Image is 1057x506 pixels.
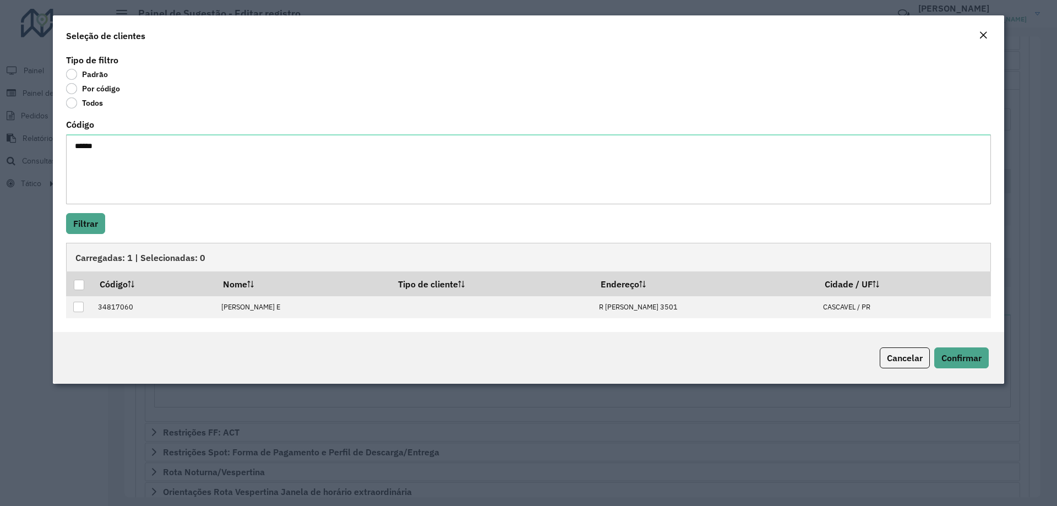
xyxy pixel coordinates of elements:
label: Por código [66,83,120,94]
label: Código [66,118,94,131]
td: 34817060 [92,296,215,318]
label: Tipo de filtro [66,53,118,67]
label: Padrão [66,69,108,80]
h4: Seleção de clientes [66,29,145,42]
td: CASCAVEL / PR [818,296,991,318]
th: Cidade / UF [818,272,991,296]
th: Nome [216,272,391,296]
label: Todos [66,97,103,108]
em: Fechar [979,31,988,40]
button: Confirmar [934,347,989,368]
div: Carregadas: 1 | Selecionadas: 0 [66,243,991,271]
th: Tipo de cliente [390,272,593,296]
span: Confirmar [941,352,982,363]
button: Filtrar [66,213,105,234]
button: Cancelar [880,347,930,368]
td: [PERSON_NAME] E [216,296,391,318]
th: Endereço [593,272,818,296]
button: Close [976,29,991,43]
span: Cancelar [887,352,923,363]
th: Código [92,272,215,296]
td: R [PERSON_NAME] 3501 [593,296,818,318]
